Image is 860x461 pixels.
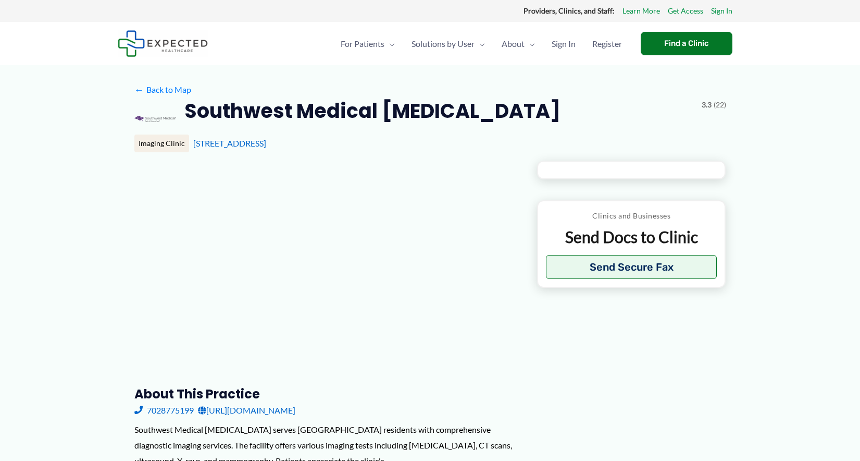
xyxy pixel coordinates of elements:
nav: Primary Site Navigation [332,26,630,62]
a: Learn More [622,4,660,18]
span: Menu Toggle [384,26,395,62]
a: Sign In [543,26,584,62]
a: [STREET_ADDRESS] [193,138,266,148]
a: For PatientsMenu Toggle [332,26,403,62]
span: Register [592,26,622,62]
div: Imaging Clinic [134,135,189,152]
p: Send Docs to Clinic [546,227,717,247]
p: Clinics and Businesses [546,209,717,223]
a: AboutMenu Toggle [493,26,543,62]
h3: About this practice [134,386,520,402]
span: Sign In [552,26,576,62]
span: About [502,26,525,62]
a: ←Back to Map [134,82,191,98]
a: Find a Clinic [641,32,732,55]
span: ← [134,84,144,94]
span: Menu Toggle [525,26,535,62]
a: Get Access [668,4,703,18]
a: Sign In [711,4,732,18]
a: [URL][DOMAIN_NAME] [198,403,295,418]
strong: Providers, Clinics, and Staff: [524,6,615,15]
span: For Patients [341,26,384,62]
span: (22) [714,98,726,112]
a: Register [584,26,630,62]
img: Expected Healthcare Logo - side, dark font, small [118,30,208,57]
a: 7028775199 [134,403,194,418]
span: Solutions by User [412,26,475,62]
a: Solutions by UserMenu Toggle [403,26,493,62]
button: Send Secure Fax [546,255,717,279]
h2: Southwest Medical [MEDICAL_DATA] [184,98,560,124]
span: 3.3 [702,98,712,112]
span: Menu Toggle [475,26,485,62]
